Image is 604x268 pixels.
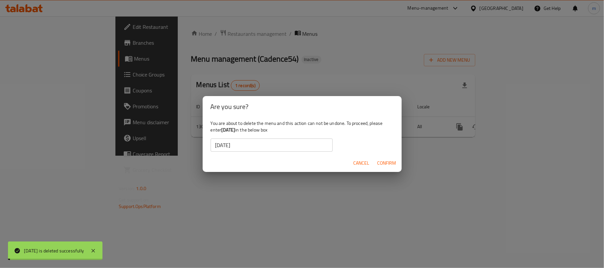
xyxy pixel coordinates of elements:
[375,157,399,169] button: Confirm
[211,101,394,112] h2: Are you sure?
[351,157,372,169] button: Cancel
[203,117,402,154] div: You are about to delete the menu and this action can not be undone. To proceed, please enter in t...
[377,159,396,167] span: Confirm
[24,247,84,254] div: [DATE] is deleted successfully
[354,159,369,167] span: Cancel
[221,126,235,134] b: [DATE]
